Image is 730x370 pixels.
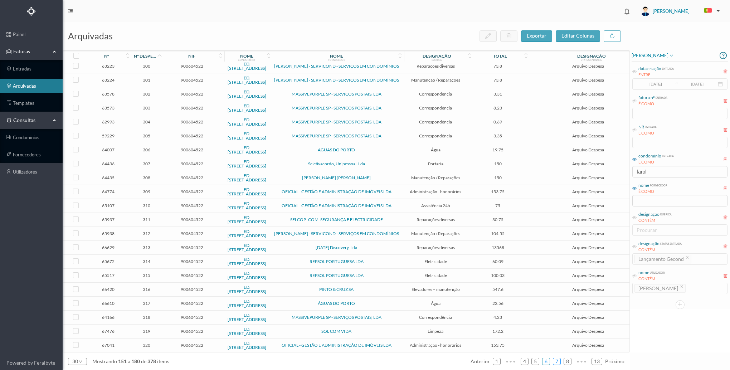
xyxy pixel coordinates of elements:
span: anterior [471,358,490,364]
span: Eletricidade [403,259,468,264]
span: 900604522 [164,161,221,166]
span: 900604522 [164,287,221,292]
span: Correspondência [403,105,468,111]
div: entrada [655,94,667,100]
span: 314 [133,259,160,264]
div: É COMO [638,159,674,165]
a: 7 [553,356,560,367]
span: 153.75 [472,342,524,348]
div: entrada [661,65,674,71]
div: designação [577,53,606,59]
a: 1 [493,356,500,367]
a: MASSIVEPURPLE SP - SERVIÇOS POSTAIS, LDA [292,315,381,320]
div: data criação [638,65,661,72]
span: 310 [133,203,160,208]
span: 8.23 [472,105,524,111]
span: 66610 [87,301,129,306]
a: 4 [521,356,528,367]
span: 66420 [87,287,129,292]
span: Correspondência [403,91,468,97]
span: 900604522 [164,301,221,306]
span: Arquivo Despesa [527,147,649,152]
span: 62993 [87,119,129,125]
span: 900604522 [164,189,221,194]
button: PT [699,5,723,17]
div: CONTÉM [638,276,665,282]
li: Recuar 5 Páginas [503,356,518,367]
span: 63223 [87,63,129,69]
li: 8 [564,358,571,365]
div: nome [638,269,649,276]
li: Página Anterior [471,356,490,367]
span: 900604522 [164,328,221,334]
span: 19.75 [472,147,524,152]
span: 318 [133,315,160,320]
span: Arquivo Despesa [527,231,649,236]
div: nome [240,53,253,59]
div: É COMO [638,130,657,136]
div: nº [104,53,109,59]
a: ED. [STREET_ADDRESS] [228,201,266,210]
span: 900604522 [164,133,221,138]
span: Arquivo Despesa [527,287,649,292]
span: 73.8 [472,63,524,69]
div: Nif [638,124,644,130]
span: Reparações diversas [403,63,468,69]
div: designação [638,240,660,247]
span: 151 [117,358,128,364]
span: 180 [130,358,141,364]
div: fornecedor [649,182,667,188]
a: 5 [532,356,539,367]
div: condomínio [638,153,661,159]
span: Arquivo Despesa [527,273,649,278]
span: 303 [133,105,160,111]
div: condomínio [238,58,255,61]
a: 13 [592,356,602,367]
button: exportar [521,30,552,42]
a: [DATE] Discovery, Lda [316,245,357,250]
span: 63578 [87,91,129,97]
div: utilizador [649,269,665,275]
a: REPSOL PORTUGUESA LDA [310,259,364,264]
span: a [128,358,130,364]
span: 64435 [87,175,129,180]
li: 7 [553,358,561,365]
div: CONTÉM [638,218,672,224]
button: editar colunas [556,30,600,42]
span: Arquivo Despesa [527,328,649,334]
div: designação [423,53,451,59]
span: ••• [503,356,518,360]
span: Arquivo Despesa [527,161,649,166]
span: 316 [133,287,160,292]
i: icon: down [78,359,83,364]
li: 4 [521,358,529,365]
span: 4.23 [472,315,524,320]
span: Arquivo Despesa [527,91,649,97]
span: 378 [146,358,157,364]
span: 308 [133,175,160,180]
a: ED. [STREET_ADDRESS] [228,61,266,71]
a: ED. [STREET_ADDRESS] [228,131,266,141]
span: 320 [133,342,160,348]
span: 900604522 [164,77,221,83]
a: ED. [STREET_ADDRESS] [228,159,266,169]
span: 172.2 [472,328,524,334]
a: ED. [STREET_ADDRESS] [228,298,266,308]
span: Portaria [403,161,468,166]
a: [PERSON_NAME] - SERVICOND - SERVIÇOS EM CONDOMÍNIOS [274,77,399,83]
span: 67041 [87,342,129,348]
span: 153.75 [472,189,524,194]
a: ED. [STREET_ADDRESS] [228,187,266,196]
span: 64774 [87,189,129,194]
span: Assistência 24h [403,203,468,208]
div: entrada [661,153,674,158]
span: 900604522 [164,91,221,97]
span: 307 [133,161,160,166]
span: 312 [133,231,160,236]
span: Limpeza [403,328,468,334]
span: Correspondência [403,133,468,138]
span: 75 [472,203,524,208]
a: MASSIVEPURPLE SP - SERVIÇOS POSTAIS, LDA [292,91,381,97]
span: Arquivo Despesa [527,245,649,250]
li: Página Seguinte [605,356,624,367]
